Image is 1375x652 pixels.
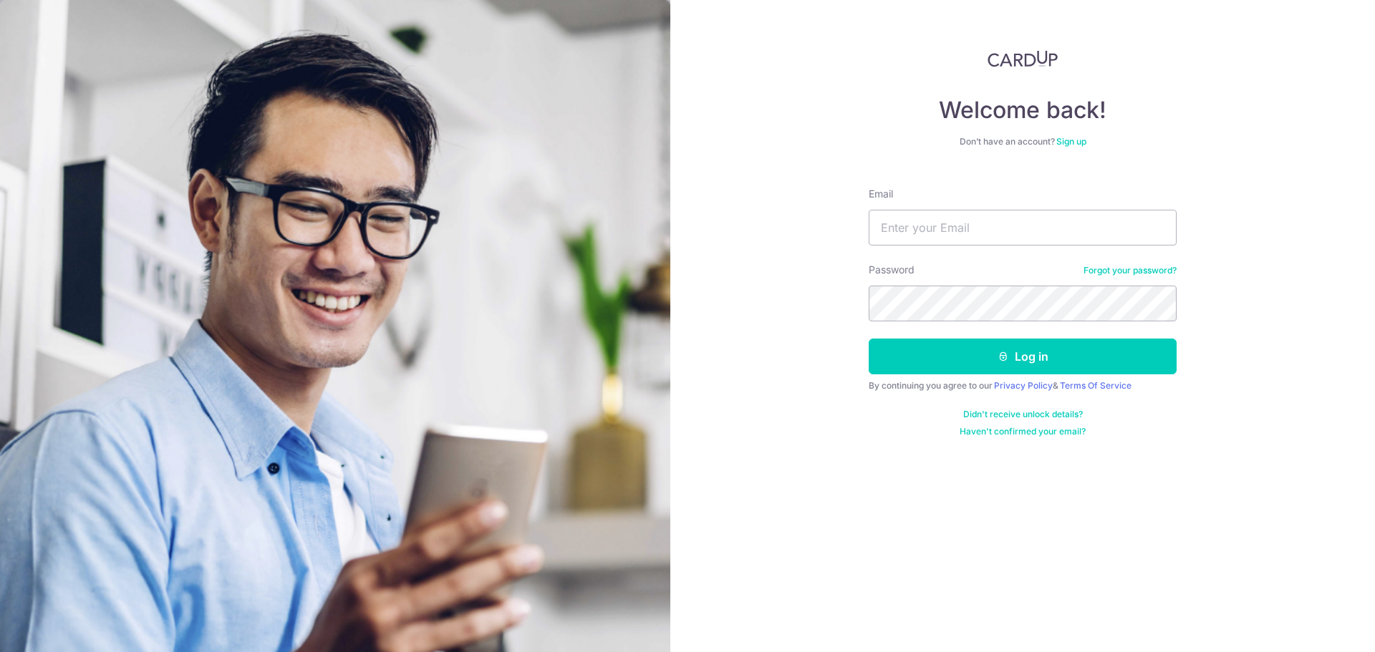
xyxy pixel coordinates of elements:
[869,380,1177,391] div: By continuing you agree to our &
[869,263,915,277] label: Password
[963,409,1083,420] a: Didn't receive unlock details?
[1056,136,1086,147] a: Sign up
[988,50,1058,67] img: CardUp Logo
[960,426,1086,437] a: Haven't confirmed your email?
[869,339,1177,374] button: Log in
[994,380,1053,391] a: Privacy Policy
[869,210,1177,245] input: Enter your Email
[869,187,893,201] label: Email
[869,96,1177,125] h4: Welcome back!
[1060,380,1132,391] a: Terms Of Service
[869,136,1177,147] div: Don’t have an account?
[1084,265,1177,276] a: Forgot your password?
